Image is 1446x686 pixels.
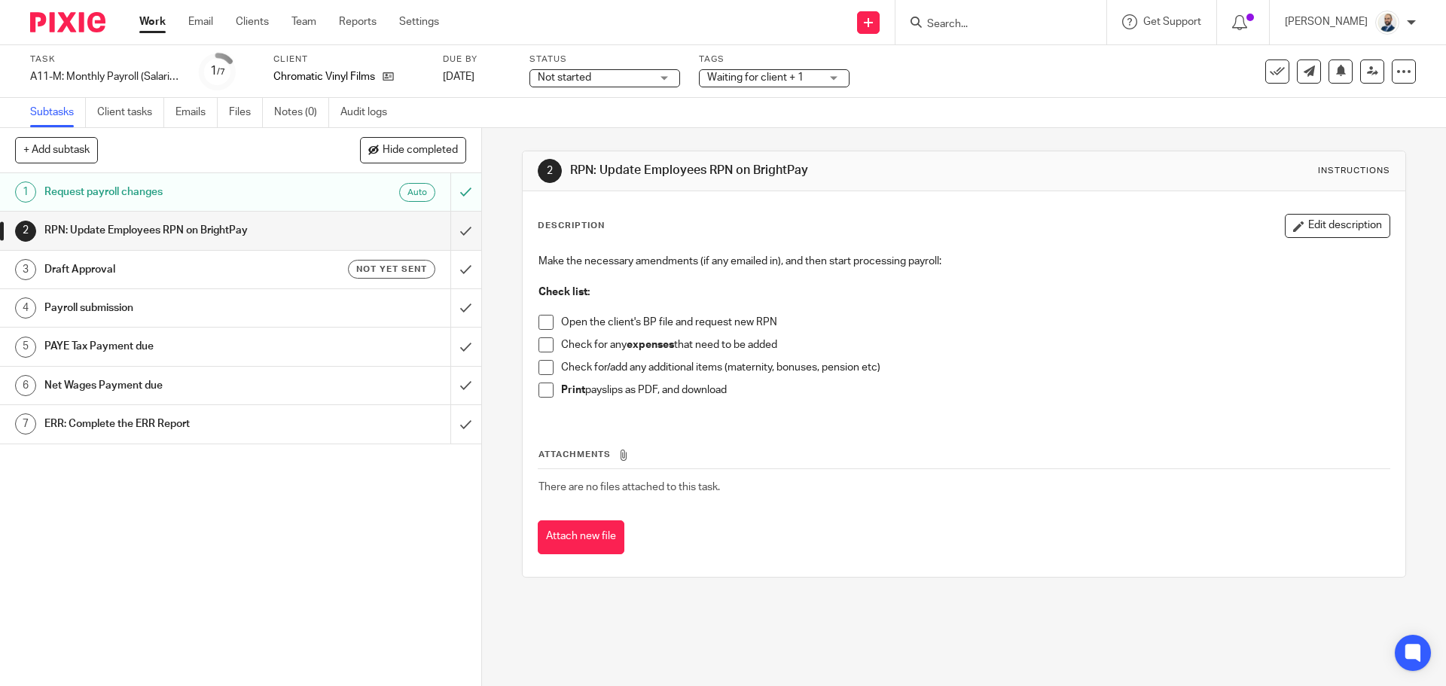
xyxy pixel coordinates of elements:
div: 4 [15,297,36,319]
span: Get Support [1143,17,1201,27]
h1: Payroll submission [44,297,305,319]
div: 1 [15,181,36,203]
button: + Add subtask [15,137,98,163]
h1: PAYE Tax Payment due [44,335,305,358]
img: Mark%20LI%20profiler.png [1375,11,1399,35]
span: Hide completed [383,145,458,157]
small: /7 [217,68,225,76]
p: Make the necessary amendments (if any emailed in), and then start processing payroll: [538,254,1389,269]
a: Emails [175,98,218,127]
a: Settings [399,14,439,29]
p: Open the client's BP file and request new RPN [561,315,1389,330]
label: Tags [699,53,850,66]
a: Files [229,98,263,127]
span: Attachments [538,450,611,459]
a: Notes (0) [274,98,329,127]
a: Team [291,14,316,29]
input: Search [926,18,1061,32]
div: 5 [15,337,36,358]
a: Email [188,14,213,29]
a: Subtasks [30,98,86,127]
span: There are no files attached to this task. [538,482,720,492]
p: Description [538,220,605,232]
h1: RPN: Update Employees RPN on BrightPay [44,219,305,242]
label: Client [273,53,424,66]
a: Reports [339,14,377,29]
p: Chromatic Vinyl Films [273,69,375,84]
h1: Draft Approval [44,258,305,281]
div: Auto [399,183,435,202]
p: payslips as PDF, and download [561,383,1389,398]
div: 2 [15,221,36,242]
div: 6 [15,375,36,396]
span: Not yet sent [356,263,427,276]
button: Hide completed [360,137,466,163]
button: Edit description [1285,214,1390,238]
p: Check for/add any additional items (maternity, bonuses, pension etc) [561,360,1389,375]
a: Clients [236,14,269,29]
a: Client tasks [97,98,164,127]
a: Work [139,14,166,29]
h1: Net Wages Payment due [44,374,305,397]
div: 7 [15,413,36,434]
h1: RPN: Update Employees RPN on BrightPay [570,163,996,178]
span: Not started [538,72,591,83]
h1: ERR: Complete the ERR Report [44,413,305,435]
div: 3 [15,259,36,280]
a: Audit logs [340,98,398,127]
div: Instructions [1318,165,1390,177]
p: [PERSON_NAME] [1285,14,1368,29]
label: Status [529,53,680,66]
div: 1 [210,63,225,80]
strong: expenses [627,340,674,350]
div: A11-M: Monthly Payroll (Salaried) [30,69,181,84]
label: Task [30,53,181,66]
span: Waiting for client + 1 [707,72,804,83]
img: Pixie [30,12,105,32]
span: [DATE] [443,72,474,82]
strong: Print [561,385,585,395]
button: Attach new file [538,520,624,554]
label: Due by [443,53,511,66]
strong: Check list: [538,287,590,297]
div: 2 [538,159,562,183]
p: Check for any that need to be added [561,337,1389,352]
h1: Request payroll changes [44,181,305,203]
